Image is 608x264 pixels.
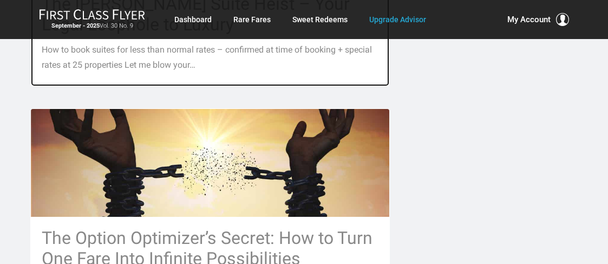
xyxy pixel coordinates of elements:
a: First Class FlyerSeptember - 2025Vol. 30 No. 9 [39,9,145,30]
a: Dashboard [174,10,212,29]
a: Rare Fares [233,10,271,29]
small: Vol. 30 No. 9 [39,22,145,30]
strong: September - 2025 [51,22,100,29]
button: My Account [507,13,569,26]
img: First Class Flyer [39,9,145,20]
span: My Account [507,13,551,26]
p: How to book suites for less than normal rates – confirmed at time of booking + special rates at 2... [42,42,378,73]
a: Upgrade Advisor [369,10,426,29]
a: Sweet Redeems [292,10,348,29]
